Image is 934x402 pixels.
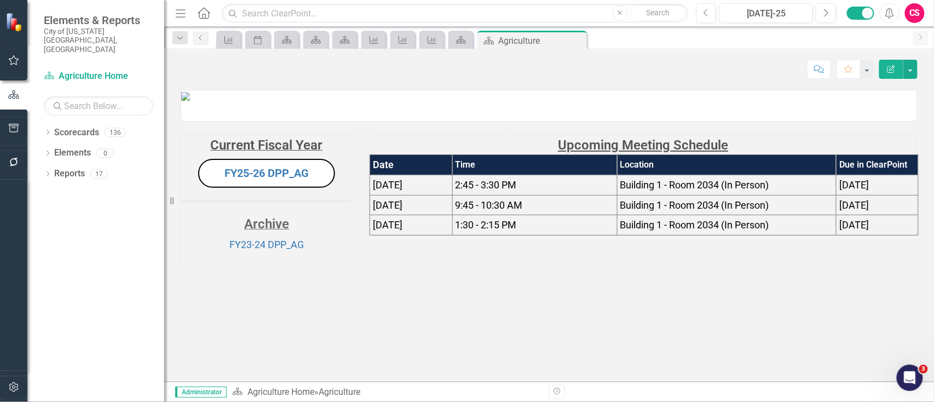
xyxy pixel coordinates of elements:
[373,199,402,211] span: [DATE]
[90,169,108,179] div: 17
[558,137,729,153] strong: Upcoming Meeting Schedule
[232,386,541,399] div: »
[456,159,476,170] strong: Time
[620,159,654,170] strong: Location
[456,219,517,231] span: 1:30 - 2:15 PM
[44,27,153,54] small: City of [US_STATE][GEOGRAPHIC_DATA], [GEOGRAPHIC_DATA]
[229,239,304,250] a: FY23-24 DPP_AG
[646,8,670,17] span: Search
[5,12,25,32] img: ClearPoint Strategy
[620,219,769,231] span: Building 1 - Room 2034 (In Person)
[224,166,309,180] a: FY25-26 DPP_AG
[44,14,153,27] span: Elements & Reports
[44,70,153,83] a: Agriculture Home
[905,3,925,23] button: CS
[319,387,360,397] div: Agriculture
[198,159,335,188] button: FY25-26 DPP_AG
[373,159,394,170] strong: Date
[54,147,91,159] a: Elements
[54,168,85,180] a: Reports
[839,159,907,170] strong: Due in ClearPoint
[244,216,289,232] strong: Archive
[456,199,523,211] span: 9:45 - 10:30 AM
[181,92,190,101] img: mceclip0%20v2.jpg
[175,387,227,398] span: Administrator
[373,179,402,191] span: [DATE]
[723,7,809,20] div: [DATE]-25
[498,34,584,48] div: Agriculture
[105,128,126,137] div: 136
[839,219,869,231] span: [DATE]
[839,179,869,191] span: [DATE]
[839,199,869,211] span: [DATE]
[44,96,153,116] input: Search Below...
[222,4,688,23] input: Search ClearPoint...
[211,137,323,153] strong: Current Fiscal Year
[919,365,928,374] span: 3
[247,387,314,397] a: Agriculture Home
[54,127,99,139] a: Scorecards
[96,148,114,158] div: 0
[620,199,769,211] span: Building 1 - Room 2034 (In Person)
[620,179,769,191] span: Building 1 - Room 2034 (In Person)
[897,365,923,391] iframe: Intercom live chat
[631,5,685,21] button: Search
[456,179,517,191] span: 2:45 - 3:30 PM
[373,219,402,231] span: [DATE]
[719,3,813,23] button: [DATE]-25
